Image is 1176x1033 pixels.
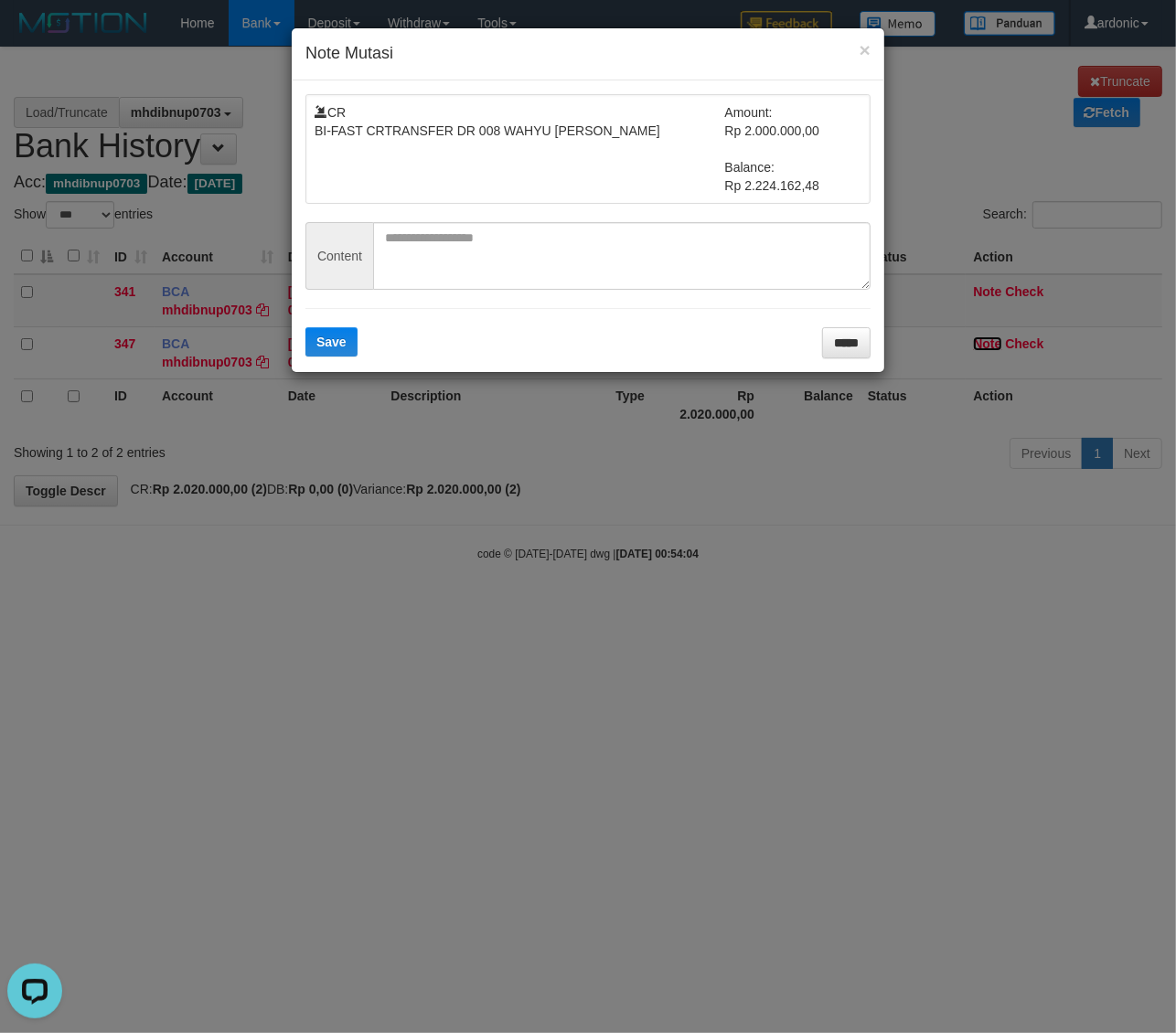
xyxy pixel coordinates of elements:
button: Save [305,327,358,357]
span: Content [305,222,373,290]
h4: Note Mutasi [305,42,871,66]
button: Open LiveChat chat widget [7,7,62,62]
span: Save [316,335,347,349]
td: Amount: Rp 2.000.000,00 Balance: Rp 2.224.162,48 [725,103,862,195]
button: × [860,40,871,59]
td: CR BI-FAST CRTRANSFER DR 008 WAHYU [PERSON_NAME] [315,103,725,195]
